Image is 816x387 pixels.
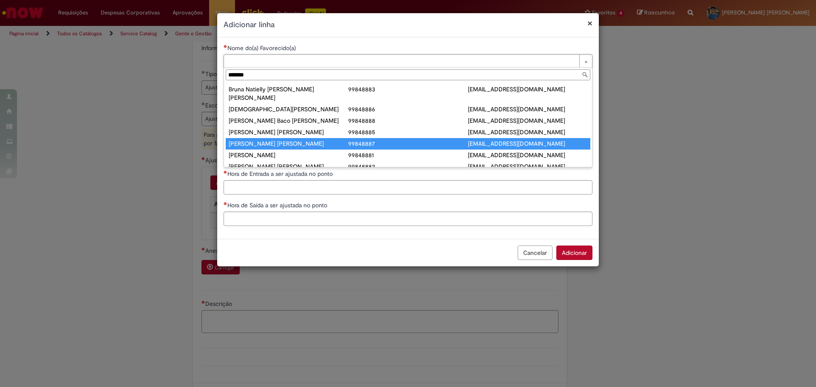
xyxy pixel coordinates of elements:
div: 99848883 [348,85,467,93]
div: [EMAIL_ADDRESS][DOMAIN_NAME] [468,162,587,171]
div: [EMAIL_ADDRESS][DOMAIN_NAME] [468,116,587,125]
div: [PERSON_NAME] [PERSON_NAME] [229,139,348,148]
div: [EMAIL_ADDRESS][DOMAIN_NAME] [468,139,587,148]
div: [PERSON_NAME] Baco [PERSON_NAME] [229,116,348,125]
div: 99848887 [348,139,467,148]
ul: Nome do(a) Favorecido(a) [224,82,592,167]
div: [DEMOGRAPHIC_DATA][PERSON_NAME] [229,105,348,113]
div: 99848881 [348,151,467,159]
div: [EMAIL_ADDRESS][DOMAIN_NAME] [468,85,587,93]
div: 99848885 [348,128,467,136]
div: 99848886 [348,105,467,113]
div: [EMAIL_ADDRESS][DOMAIN_NAME] [468,151,587,159]
div: [PERSON_NAME] [PERSON_NAME] [229,128,348,136]
div: [PERSON_NAME] [229,151,348,159]
div: 99848888 [348,116,467,125]
div: Bruna Natielly [PERSON_NAME] [PERSON_NAME] [229,85,348,102]
div: [EMAIL_ADDRESS][DOMAIN_NAME] [468,105,587,113]
div: [EMAIL_ADDRESS][DOMAIN_NAME] [468,128,587,136]
div: 99848882 [348,162,467,171]
div: [PERSON_NAME] [PERSON_NAME] [PERSON_NAME] [229,162,348,179]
